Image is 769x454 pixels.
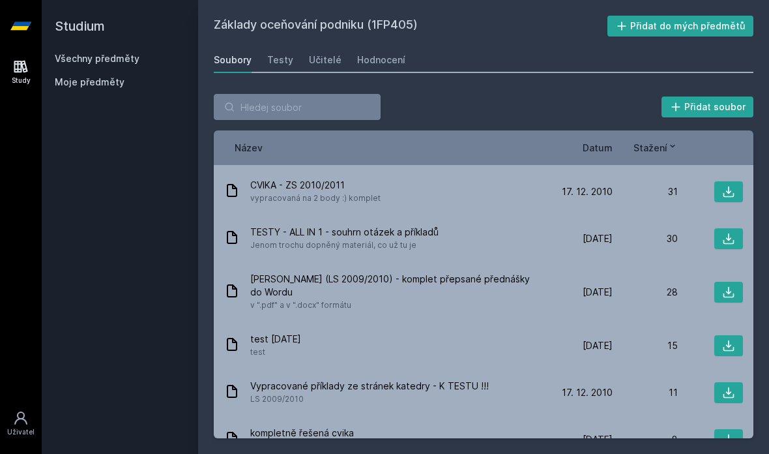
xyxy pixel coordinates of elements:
[250,427,468,440] span: kompletně řešená cvika
[250,192,381,205] span: vypracovaná na 2 body :) komplet
[583,339,613,352] span: [DATE]
[250,393,489,406] span: LS 2009/2010
[613,433,678,446] div: 8
[562,185,613,198] span: 17. 12. 2010
[613,185,678,198] div: 31
[250,226,439,239] span: TESTY - ALL IN 1 - souhrn otázek a příkladů
[309,47,341,73] a: Učitelé
[250,380,489,393] span: Vypracované příklady ze stránek katedry - K TESTU !!!
[214,47,252,73] a: Soubory
[250,179,381,192] span: CVIKA - ZS 2010/2011
[607,16,754,37] button: Přidat do mých předmětů
[3,52,39,92] a: Study
[562,386,613,399] span: 17. 12. 2010
[250,346,301,359] span: test
[55,53,139,64] a: Všechny předměty
[661,97,754,117] button: Přidat soubor
[12,76,31,85] div: Study
[583,141,613,155] button: Datum
[267,47,293,73] a: Testy
[613,386,678,399] div: 11
[357,53,405,67] div: Hodnocení
[613,339,678,352] div: 15
[613,232,678,245] div: 30
[55,76,124,89] span: Moje předměty
[250,333,301,346] span: test [DATE]
[357,47,405,73] a: Hodnocení
[3,404,39,444] a: Uživatel
[7,427,35,437] div: Uživatel
[613,286,678,299] div: 28
[250,299,542,312] span: v ".pdf" a v ".docx" formátu
[214,53,252,67] div: Soubory
[583,433,613,446] span: [DATE]
[633,141,667,155] span: Stažení
[250,273,542,299] span: [PERSON_NAME] (LS 2009/2010) - komplet přepsané přednášky do Wordu
[250,239,439,252] span: Jenom trochu dopněný materiál, co už tu je
[309,53,341,67] div: Učitelé
[214,16,607,37] h2: Základy oceňování podniku (1FP405)
[583,286,613,299] span: [DATE]
[633,141,678,155] button: Stažení
[267,53,293,67] div: Testy
[214,94,381,120] input: Hledej soubor
[583,232,613,245] span: [DATE]
[235,141,263,155] button: Název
